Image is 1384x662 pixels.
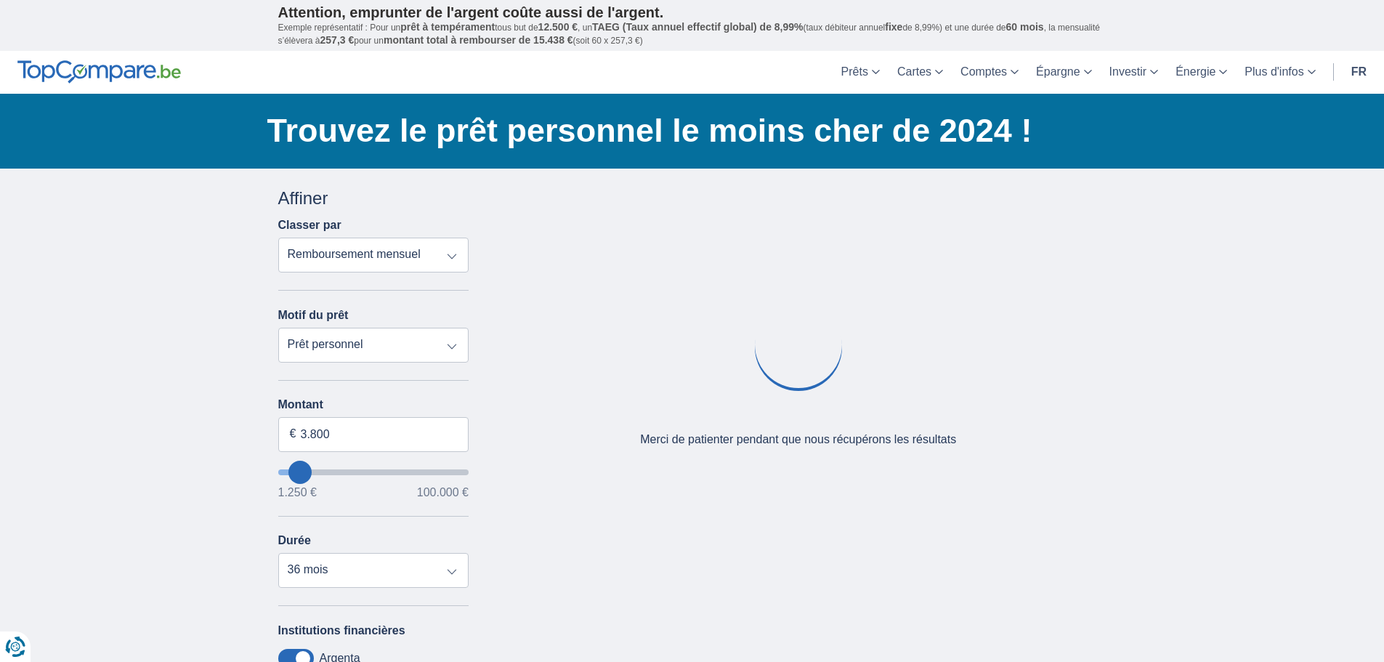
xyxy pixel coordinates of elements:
a: Cartes [889,51,952,94]
a: fr [1343,51,1375,94]
img: TopCompare [17,60,181,84]
input: wantToBorrow [278,469,469,475]
div: Affiner [278,186,469,211]
span: € [290,426,296,443]
label: Montant [278,398,469,411]
label: Motif du prêt [278,309,349,322]
a: Plus d'infos [1236,51,1324,94]
a: Épargne [1027,51,1101,94]
span: prêt à tempérament [400,21,495,33]
span: montant total à rembourser de 15.438 € [384,34,573,46]
span: 100.000 € [417,487,469,498]
p: Attention, emprunter de l'argent coûte aussi de l'argent. [278,4,1106,21]
p: Exemple représentatif : Pour un tous but de , un (taux débiteur annuel de 8,99%) et une durée de ... [278,21,1106,47]
label: Institutions financières [278,624,405,637]
label: Classer par [278,219,341,232]
a: Prêts [833,51,889,94]
span: fixe [885,21,902,33]
div: Merci de patienter pendant que nous récupérons les résultats [640,432,956,448]
span: 12.500 € [538,21,578,33]
span: 257,3 € [320,34,355,46]
h1: Trouvez le prêt personnel le moins cher de 2024 ! [267,108,1106,153]
span: TAEG (Taux annuel effectif global) de 8,99% [592,21,803,33]
a: Énergie [1167,51,1236,94]
a: Investir [1101,51,1168,94]
label: Durée [278,534,311,547]
span: 60 mois [1006,21,1044,33]
a: Comptes [952,51,1027,94]
span: 1.250 € [278,487,317,498]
